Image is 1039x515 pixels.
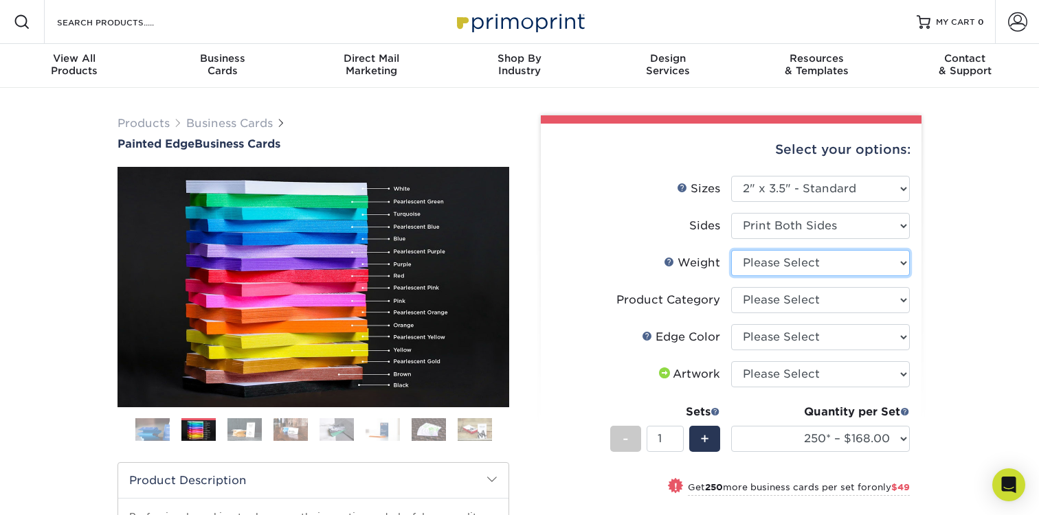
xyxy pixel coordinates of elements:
[731,404,910,420] div: Quantity per Set
[891,482,910,492] span: $49
[297,52,445,65] span: Direct Mail
[451,7,588,36] img: Primoprint
[445,52,594,65] span: Shop By
[677,181,720,197] div: Sizes
[891,52,1039,65] span: Contact
[623,428,629,449] span: -
[871,482,910,492] span: only
[186,117,273,130] a: Business Cards
[742,52,891,77] div: & Templates
[118,117,170,130] a: Products
[412,417,446,442] img: Business Cards 07
[610,404,720,420] div: Sets
[891,52,1039,77] div: & Support
[616,292,720,308] div: Product Category
[148,52,297,77] div: Cards
[552,124,910,176] div: Select your options:
[118,167,509,407] img: Painted Edge 02
[118,137,509,150] h1: Business Cards
[664,255,720,271] div: Weight
[936,16,975,28] span: MY CART
[700,428,709,449] span: +
[742,52,891,65] span: Resources
[118,137,194,150] span: Painted Edge
[594,52,742,65] span: Design
[297,52,445,77] div: Marketing
[148,52,297,65] span: Business
[642,329,720,345] div: Edge Color
[445,52,594,77] div: Industry
[297,44,445,88] a: Direct MailMarketing
[978,17,984,27] span: 0
[118,463,509,498] h2: Product Description
[56,14,190,30] input: SEARCH PRODUCTS.....
[594,52,742,77] div: Services
[674,479,678,494] span: !
[148,44,297,88] a: BusinessCards
[118,137,509,150] a: Painted EdgeBusiness Cards
[689,218,720,234] div: Sides
[594,44,742,88] a: DesignServices
[181,420,216,442] img: Business Cards 02
[273,417,308,442] img: Business Cards 04
[445,44,594,88] a: Shop ByIndustry
[458,417,492,442] img: Business Cards 08
[366,417,400,442] img: Business Cards 06
[688,482,910,496] small: Get more business cards per set for
[742,44,891,88] a: Resources& Templates
[320,417,354,442] img: Business Cards 05
[227,417,262,442] img: Business Cards 03
[992,468,1025,501] div: Open Intercom Messenger
[135,413,170,447] img: Business Cards 01
[656,366,720,382] div: Artwork
[891,44,1039,88] a: Contact& Support
[705,482,723,492] strong: 250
